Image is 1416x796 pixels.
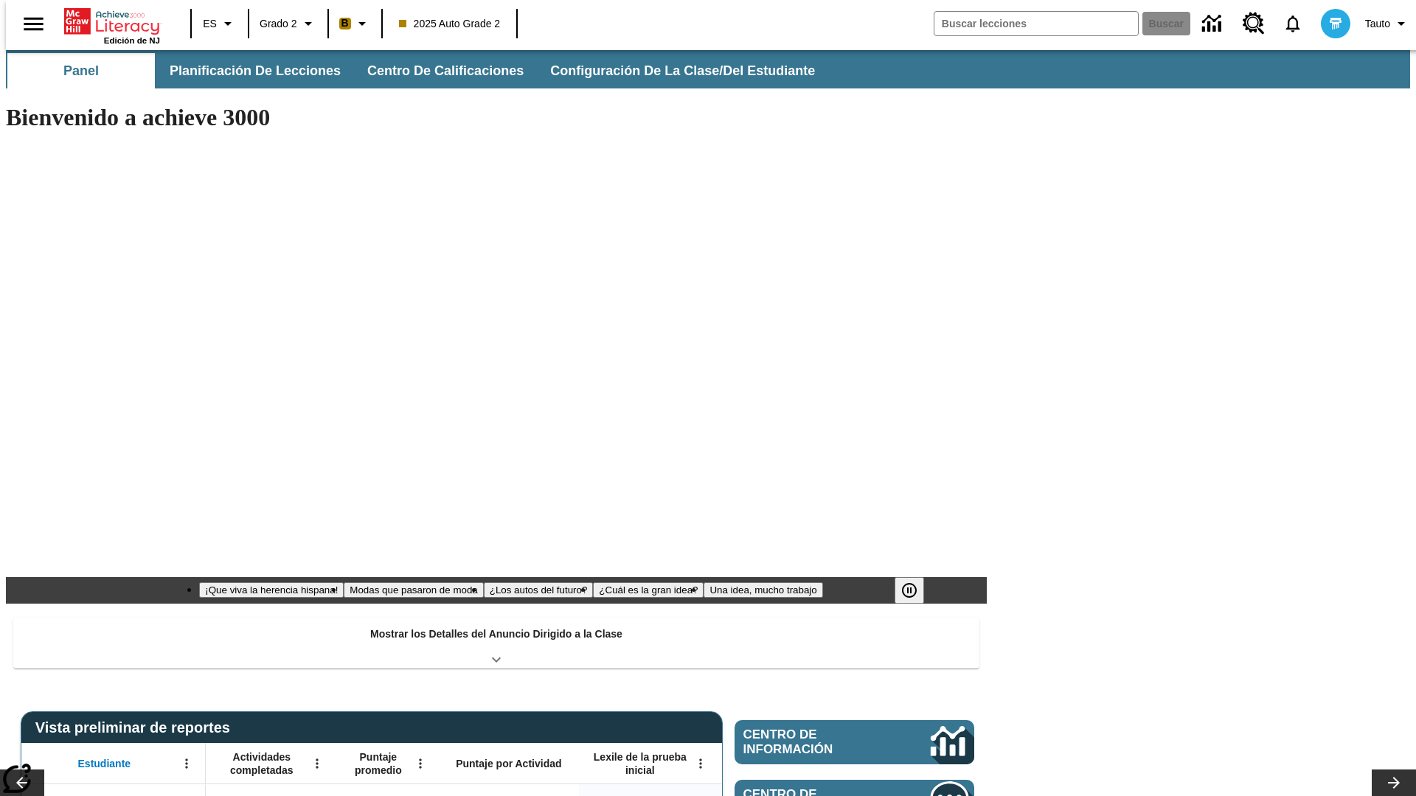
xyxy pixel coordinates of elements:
[78,757,131,770] span: Estudiante
[333,10,377,37] button: Boost El color de la clase es anaranjado claro. Cambiar el color de la clase.
[456,757,561,770] span: Puntaje por Actividad
[344,582,483,598] button: Diapositiva 2 Modas que pasaron de moda
[1365,16,1390,32] span: Tauto
[64,7,160,36] a: Portada
[934,12,1138,35] input: Buscar campo
[895,577,924,604] button: Pausar
[355,53,535,88] button: Centro de calificaciones
[370,626,622,642] p: Mostrar los Detalles del Anuncio Dirigido a la Clase
[6,104,987,131] h1: Bienvenido a achieve 3000
[306,753,328,775] button: Abrir menú
[104,36,160,45] span: Edición de NJ
[64,5,160,45] div: Portada
[254,10,323,37] button: Grado: Grado 2, Elige un grado
[343,750,414,777] span: Puntaje promedio
[593,582,704,598] button: Diapositiva 4 ¿Cuál es la gran idea?
[690,753,712,775] button: Abrir menú
[1321,9,1350,38] img: avatar image
[1274,4,1312,43] a: Notificaciones
[13,618,979,668] div: Mostrar los Detalles del Anuncio Dirigido a la Clase
[341,14,349,32] span: B
[12,2,55,46] button: Abrir el menú lateral
[1359,10,1416,37] button: Perfil/Configuración
[196,10,243,37] button: Lenguaje: ES, Selecciona un idioma
[7,53,155,88] button: Panel
[895,577,939,604] div: Pausar
[213,750,310,777] span: Actividades completadas
[176,753,198,775] button: Abrir menú
[586,750,694,777] span: Lexile de la prueba inicial
[260,16,297,32] span: Grado 2
[1372,769,1416,796] button: Carrusel de lecciones, seguir
[1234,4,1274,43] a: Centro de recursos, Se abrirá en una pestaña nueva.
[199,582,344,598] button: Diapositiva 1 ¡Que viva la herencia hispana!
[743,727,881,757] span: Centro de información
[35,719,237,736] span: Vista preliminar de reportes
[538,53,827,88] button: Configuración de la clase/del estudiante
[409,753,431,775] button: Abrir menú
[6,53,828,88] div: Subbarra de navegación
[6,50,1410,88] div: Subbarra de navegación
[399,16,501,32] span: 2025 Auto Grade 2
[1193,4,1234,44] a: Centro de información
[158,53,353,88] button: Planificación de lecciones
[704,582,822,598] button: Diapositiva 5 Una idea, mucho trabajo
[735,720,974,764] a: Centro de información
[203,16,217,32] span: ES
[484,582,594,598] button: Diapositiva 3 ¿Los autos del futuro?
[1312,4,1359,43] button: Escoja un nuevo avatar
